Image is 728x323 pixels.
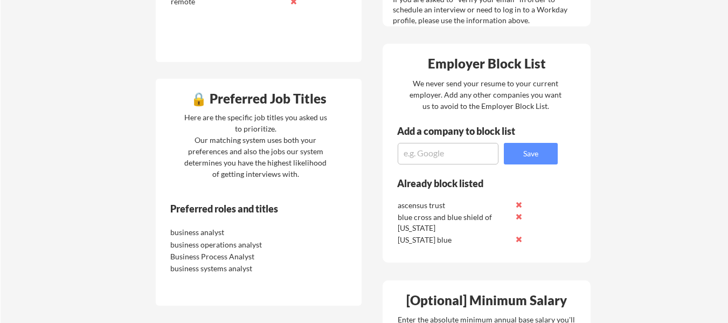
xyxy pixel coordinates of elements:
div: Business Process Analyst [170,251,284,262]
div: Preferred roles and titles [170,204,317,214]
div: [Optional] Minimum Salary [386,294,587,307]
div: business systems analyst [170,263,284,274]
div: We never send your resume to your current employer. Add any other companies you want us to avoid ... [409,78,563,112]
div: blue cross and blue shield of [US_STATE] [398,212,511,233]
div: Here are the specific job titles you asked us to prioritize. Our matching system uses both your p... [182,112,330,180]
div: Employer Block List [387,57,587,70]
div: [US_STATE] blue [398,235,511,245]
button: Save [504,143,558,164]
div: Already block listed [397,178,543,188]
div: business analyst [170,227,284,238]
div: ascensus trust [398,200,511,211]
div: Add a company to block list [397,126,532,136]
div: 🔒 Preferred Job Titles [158,92,359,105]
div: business operations analyst [170,239,284,250]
